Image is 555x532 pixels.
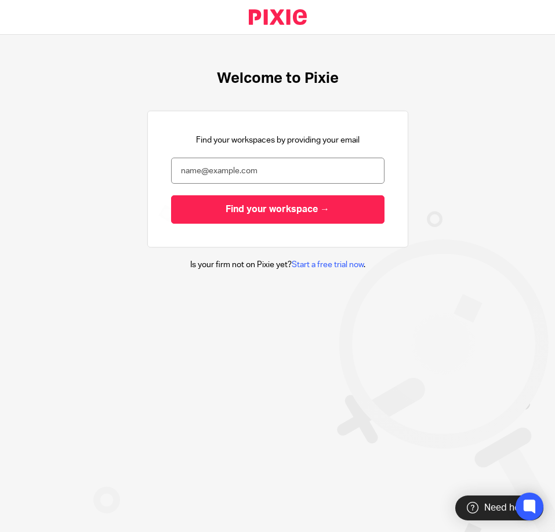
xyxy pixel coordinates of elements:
input: Find your workspace → [171,195,384,224]
p: Is your firm not on Pixie yet? . [190,259,365,271]
a: Start a free trial now [292,261,364,269]
div: Need help? [455,495,543,520]
input: name@example.com [171,158,384,184]
p: Find your workspaces by providing your email [196,134,360,146]
h1: Welcome to Pixie [217,70,339,88]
